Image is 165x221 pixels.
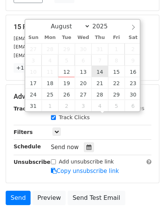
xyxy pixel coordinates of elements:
[91,43,108,54] span: July 31, 2025
[91,89,108,100] span: August 28, 2025
[42,77,58,89] span: August 18, 2025
[75,54,91,66] span: August 6, 2025
[91,66,108,77] span: August 14, 2025
[68,191,125,205] a: Send Test Email
[75,66,91,77] span: August 13, 2025
[125,35,141,40] span: Sat
[108,66,125,77] span: August 15, 2025
[25,54,42,66] span: August 3, 2025
[42,54,58,66] span: August 4, 2025
[59,114,90,121] label: Track Clicks
[14,63,45,73] a: +12 more
[90,23,117,30] input: Year
[127,185,165,221] iframe: Chat Widget
[108,100,125,111] span: September 5, 2025
[6,191,31,205] a: Send
[125,89,141,100] span: August 30, 2025
[75,89,91,100] span: August 27, 2025
[58,54,75,66] span: August 5, 2025
[14,36,98,41] small: [EMAIL_ADDRESS][DOMAIN_NAME]
[14,92,151,101] h5: Advanced
[75,35,91,40] span: Wed
[58,89,75,100] span: August 26, 2025
[58,43,75,54] span: July 29, 2025
[125,77,141,89] span: August 23, 2025
[91,77,108,89] span: August 21, 2025
[91,100,108,111] span: September 4, 2025
[125,43,141,54] span: August 2, 2025
[25,35,42,40] span: Sun
[59,158,114,166] label: Add unsubscribe link
[42,100,58,111] span: September 1, 2025
[125,54,141,66] span: August 9, 2025
[58,77,75,89] span: August 19, 2025
[42,66,58,77] span: August 11, 2025
[75,100,91,111] span: September 3, 2025
[14,129,33,135] strong: Filters
[14,53,98,58] small: [EMAIL_ADDRESS][DOMAIN_NAME]
[14,23,151,31] h5: 15 Recipients
[75,43,91,54] span: July 30, 2025
[108,35,125,40] span: Fri
[75,77,91,89] span: August 20, 2025
[32,191,66,205] a: Preview
[42,43,58,54] span: July 28, 2025
[14,44,98,50] small: [EMAIL_ADDRESS][DOMAIN_NAME]
[14,159,51,165] strong: Unsubscribe
[51,168,119,174] a: Copy unsubscribe link
[108,43,125,54] span: August 1, 2025
[42,35,58,40] span: Mon
[25,100,42,111] span: August 31, 2025
[14,106,39,112] strong: Tracking
[42,89,58,100] span: August 25, 2025
[108,54,125,66] span: August 8, 2025
[51,144,79,151] span: Send now
[25,66,42,77] span: August 10, 2025
[25,77,42,89] span: August 17, 2025
[91,35,108,40] span: Thu
[58,35,75,40] span: Tue
[25,43,42,54] span: July 27, 2025
[125,66,141,77] span: August 16, 2025
[14,143,41,149] strong: Schedule
[25,89,42,100] span: August 24, 2025
[58,66,75,77] span: August 12, 2025
[91,54,108,66] span: August 7, 2025
[125,100,141,111] span: September 6, 2025
[108,77,125,89] span: August 22, 2025
[108,89,125,100] span: August 29, 2025
[58,100,75,111] span: September 2, 2025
